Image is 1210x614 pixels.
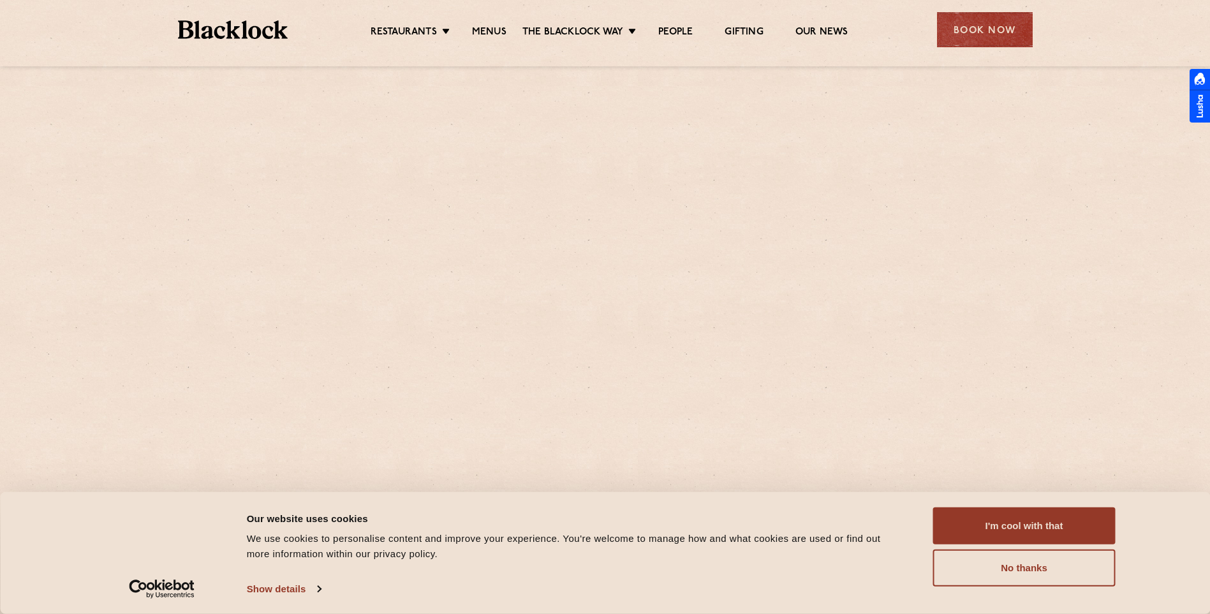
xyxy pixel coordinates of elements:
img: BL_Textured_Logo-footer-cropped.svg [178,20,288,39]
a: Menus [472,26,506,40]
a: Restaurants [371,26,437,40]
a: The Blacklock Way [522,26,623,40]
a: People [658,26,693,40]
a: Show details [247,580,321,599]
button: No thanks [933,550,1116,587]
a: Gifting [725,26,763,40]
div: We use cookies to personalise content and improve your experience. You're welcome to manage how a... [247,531,904,562]
div: Our website uses cookies [247,511,904,526]
a: Our News [795,26,848,40]
button: I'm cool with that [933,507,1116,544]
div: Book Now [937,12,1033,47]
a: Usercentrics Cookiebot - opens in a new window [106,580,218,599]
